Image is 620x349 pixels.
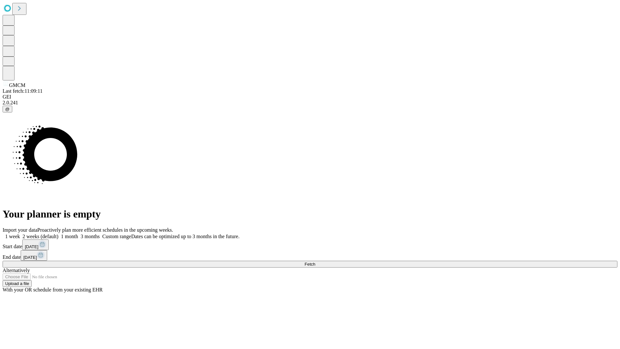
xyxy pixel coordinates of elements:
[3,88,43,94] span: Last fetch: 11:09:11
[3,287,103,292] span: With your OR schedule from your existing EHR
[3,239,617,250] div: Start date
[3,100,617,106] div: 2.0.241
[25,244,38,249] span: [DATE]
[61,234,78,239] span: 1 month
[3,227,37,233] span: Import your data
[5,234,20,239] span: 1 week
[3,280,32,287] button: Upload a file
[3,261,617,268] button: Fetch
[305,262,315,267] span: Fetch
[23,234,58,239] span: 2 weeks (default)
[131,234,239,239] span: Dates can be optimized up to 3 months in the future.
[3,94,617,100] div: GEI
[3,208,617,220] h1: Your planner is empty
[9,82,26,88] span: GMCM
[3,250,617,261] div: End date
[22,239,49,250] button: [DATE]
[102,234,131,239] span: Custom range
[81,234,100,239] span: 3 months
[3,106,12,112] button: @
[3,268,30,273] span: Alternatively
[5,107,10,111] span: @
[37,227,173,233] span: Proactively plan more efficient schedules in the upcoming weeks.
[23,255,37,260] span: [DATE]
[21,250,47,261] button: [DATE]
